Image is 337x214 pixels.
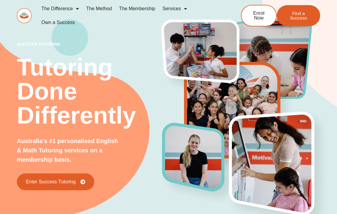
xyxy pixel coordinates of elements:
[26,179,76,184] span: Enter Success Tutoring
[115,2,159,16] a: The Membership
[251,11,267,20] span: Enrol Now
[17,55,162,127] h2: Tutoring Done Differently
[17,136,123,164] p: Australia's #1 personalised English & Math Tutoring services on a membership basis.
[38,2,83,16] a: The Difference
[17,42,162,46] p: success tutoring
[38,16,78,29] a: Own a Success
[277,5,320,26] a: Find a Success
[83,2,115,16] a: The Method
[286,11,311,20] span: Find a Success
[159,2,190,16] a: Services
[17,173,94,190] a: Enter Success Tutoring
[241,5,277,26] a: Enrol Now
[38,2,223,29] nav: Menu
